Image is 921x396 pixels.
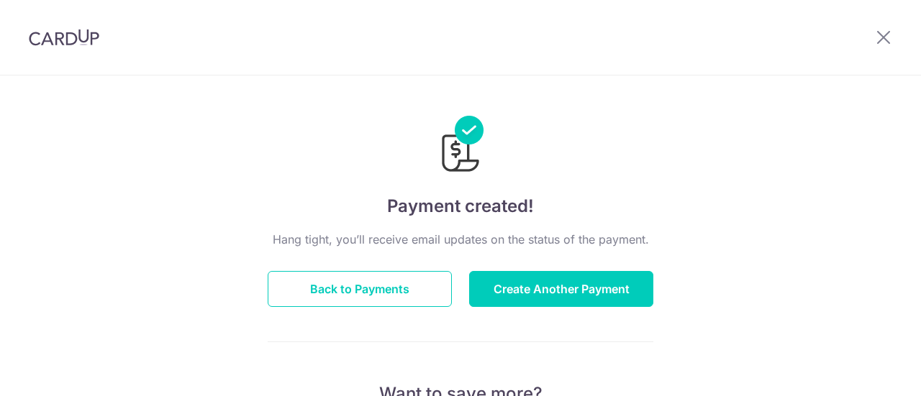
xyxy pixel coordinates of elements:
button: Create Another Payment [469,271,653,307]
p: Hang tight, you’ll receive email updates on the status of the payment. [268,231,653,248]
h4: Payment created! [268,193,653,219]
button: Back to Payments [268,271,452,307]
img: CardUp [29,29,99,46]
img: Payments [437,116,484,176]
